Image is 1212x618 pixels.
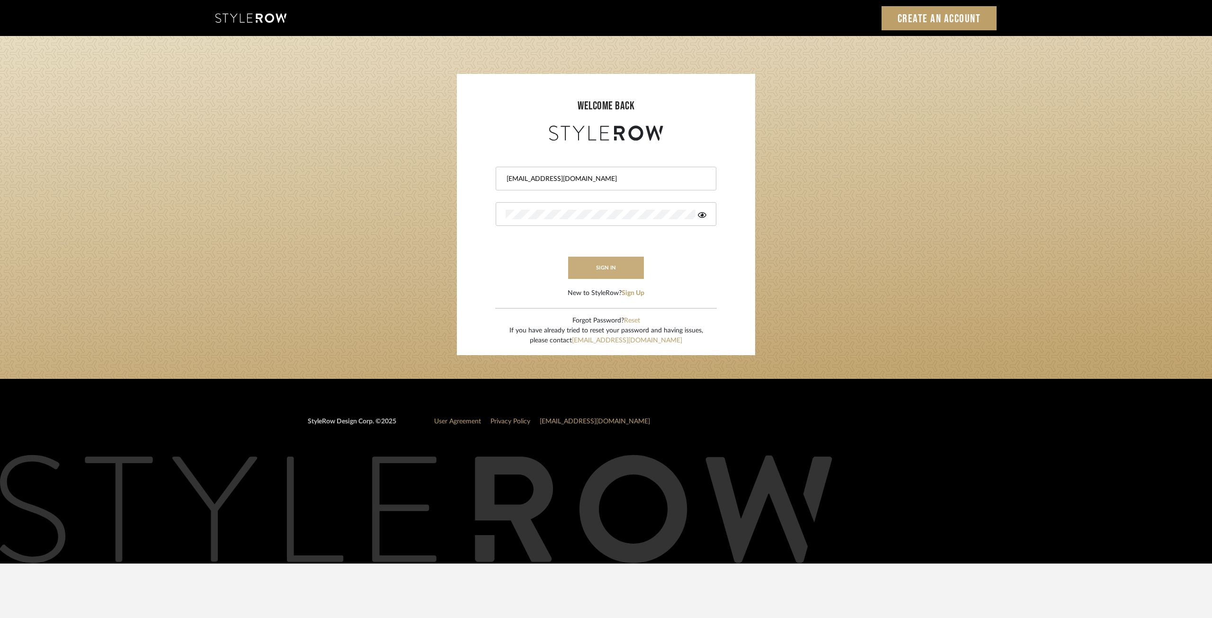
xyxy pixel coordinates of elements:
div: StyleRow Design Corp. ©2025 [308,417,396,434]
a: Create an Account [882,6,997,30]
a: User Agreement [434,418,481,425]
div: If you have already tried to reset your password and having issues, please contact [509,326,703,346]
a: [EMAIL_ADDRESS][DOMAIN_NAME] [540,418,650,425]
a: [EMAIL_ADDRESS][DOMAIN_NAME] [572,337,682,344]
div: Forgot Password? [509,316,703,326]
button: Sign Up [622,288,644,298]
input: Email Address [506,174,704,184]
button: Reset [624,316,640,326]
a: Privacy Policy [490,418,530,425]
div: welcome back [466,98,746,115]
div: New to StyleRow? [568,288,644,298]
button: sign in [568,257,644,279]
